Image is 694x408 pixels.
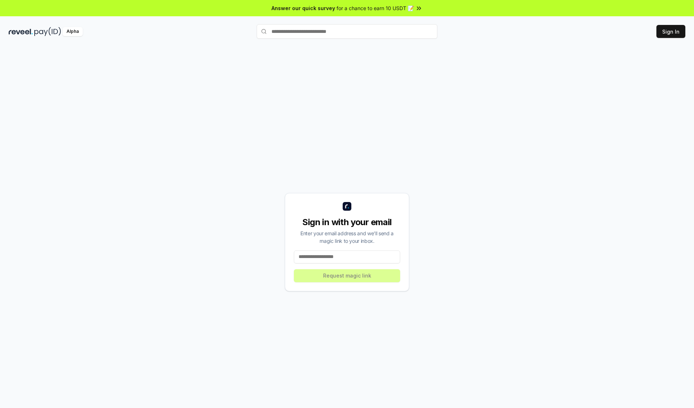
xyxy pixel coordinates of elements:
button: Sign In [656,25,685,38]
span: for a chance to earn 10 USDT 📝 [337,4,414,12]
div: Enter your email address and we’ll send a magic link to your inbox. [294,229,400,245]
img: logo_small [343,202,351,211]
img: pay_id [34,27,61,36]
div: Sign in with your email [294,216,400,228]
img: reveel_dark [9,27,33,36]
div: Alpha [63,27,83,36]
span: Answer our quick survey [271,4,335,12]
